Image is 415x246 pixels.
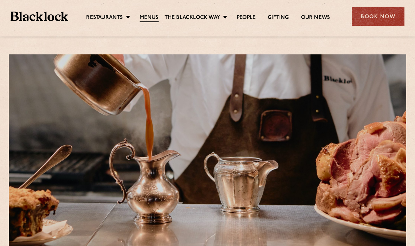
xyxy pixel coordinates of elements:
div: Book Now [352,7,404,26]
a: Our News [301,14,330,21]
a: Menus [140,14,159,22]
a: People [237,14,256,21]
a: The Blacklock Way [165,14,220,21]
img: BL_Textured_Logo-footer-cropped.svg [11,12,68,21]
a: Restaurants [86,14,123,21]
a: Gifting [268,14,289,21]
